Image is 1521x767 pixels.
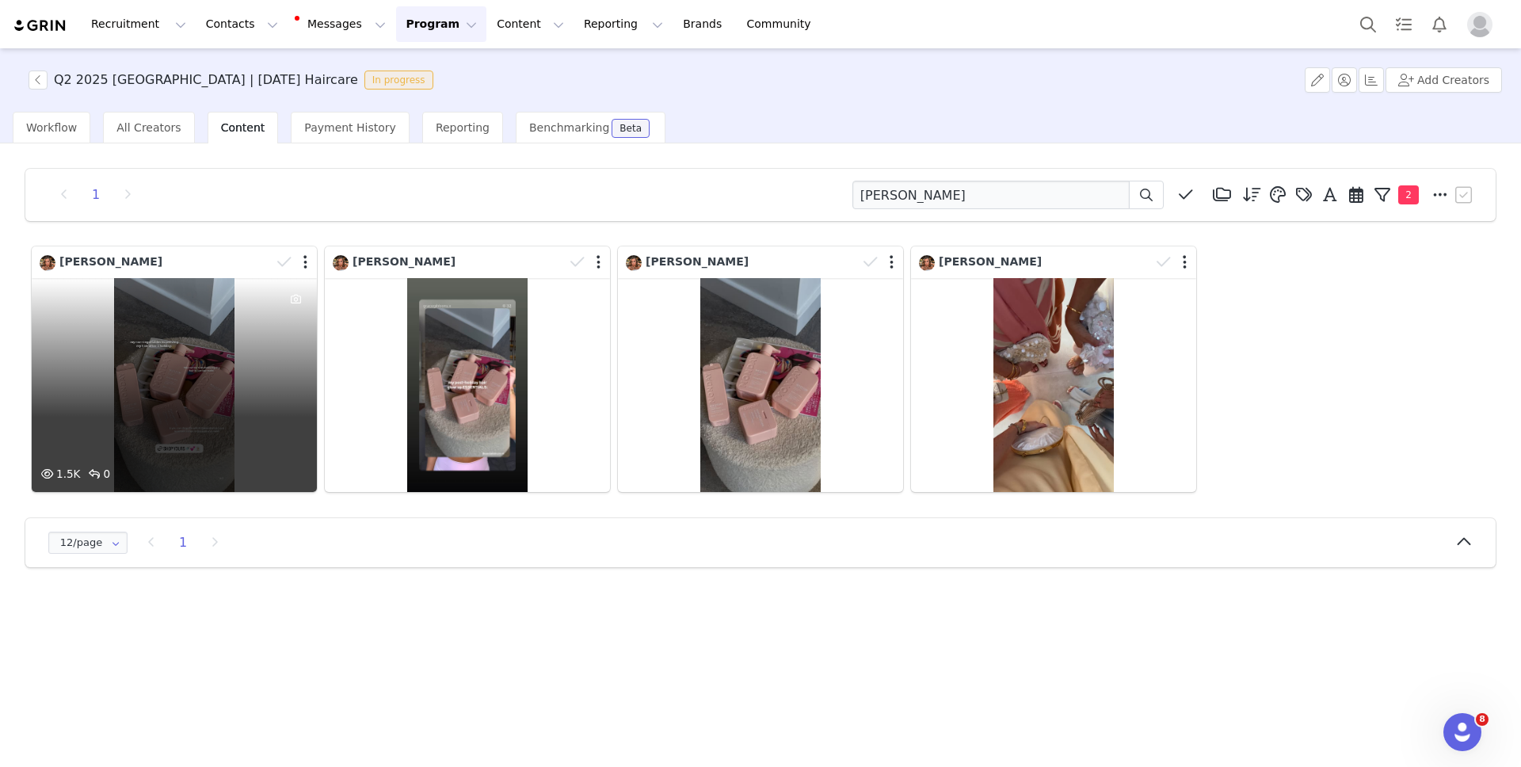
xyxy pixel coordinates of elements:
[333,255,349,271] img: 51d0e91a-78d8-4632-b82c-0287091e47f8.jpg
[353,255,456,268] span: [PERSON_NAME]
[116,121,181,134] span: All Creators
[1386,67,1502,93] button: Add Creators
[1443,713,1481,751] iframe: Intercom live chat
[288,6,395,42] button: Messages
[1467,12,1492,37] img: placeholder-profile.jpg
[919,255,935,271] img: 51d0e91a-78d8-4632-b82c-0287091e47f8.jpg
[196,6,288,42] button: Contacts
[673,6,736,42] a: Brands
[1386,6,1421,42] a: Tasks
[436,121,490,134] span: Reporting
[364,71,433,90] span: In progress
[85,467,111,480] span: 0
[487,6,574,42] button: Content
[304,121,396,134] span: Payment History
[1476,713,1489,726] span: 8
[646,255,749,268] span: [PERSON_NAME]
[48,532,128,554] input: Select
[1370,183,1427,207] button: 2
[1422,6,1457,42] button: Notifications
[37,467,81,480] span: 1.5K
[738,6,828,42] a: Community
[619,124,642,133] div: Beta
[939,255,1042,268] span: [PERSON_NAME]
[396,6,486,42] button: Program
[574,6,673,42] button: Reporting
[59,255,162,268] span: [PERSON_NAME]
[626,255,642,271] img: 51d0e91a-78d8-4632-b82c-0287091e47f8.jpg
[1351,6,1386,42] button: Search
[529,121,609,134] span: Benchmarking
[26,121,77,134] span: Workflow
[82,6,196,42] button: Recruitment
[1458,12,1508,37] button: Profile
[13,18,68,33] img: grin logo
[171,532,195,554] li: 1
[29,71,440,90] span: [object Object]
[40,255,55,271] img: 51d0e91a-78d8-4632-b82c-0287091e47f8.jpg
[221,121,265,134] span: Content
[54,71,358,90] h3: Q2 2025 [GEOGRAPHIC_DATA] | [DATE] Haircare
[84,184,108,206] li: 1
[1398,185,1419,204] span: 2
[852,181,1130,209] input: Search labels, captions, # and @ tags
